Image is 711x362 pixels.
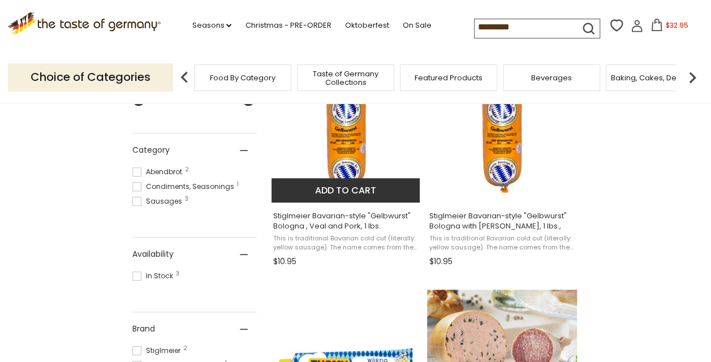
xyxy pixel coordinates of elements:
[429,211,575,231] span: Stiglmeier Bavarian-style "Gelbwurst" Bologna with [PERSON_NAME], 1 lbs.,
[192,19,231,32] a: Seasons
[273,211,420,231] span: Stiglmeier Bavarian-style "Gelbwurst" Bologna , Veal and Pork, 1 lbs.
[427,33,577,270] a: Stiglmeier Bavarian-style
[132,323,155,335] span: Brand
[173,66,196,89] img: previous arrow
[132,167,186,177] span: Abendbrot
[429,234,575,252] span: This is traditional Bavarian cold cut (literally: yellow sausage). The name comes from the yellow...
[132,346,184,356] span: Stiglmeier
[272,178,420,202] button: Add to cart
[185,167,189,173] span: 2
[272,43,421,193] img: Stiglmeier Bavarian-style "Gelbwurst" Bologna , Veal and Pork, 1 lbs.
[402,19,431,32] a: On Sale
[176,271,179,277] span: 3
[132,182,238,192] span: Condiments, Seasonings
[132,248,174,260] span: Availability
[272,33,421,270] a: Stiglmeier Bavarian-style
[185,196,188,202] span: 3
[273,256,296,268] span: $10.95
[611,74,699,82] a: Baking, Cakes, Desserts
[132,196,186,206] span: Sausages
[665,20,688,30] span: $32.95
[531,74,572,82] a: Beverages
[681,66,704,89] img: next arrow
[183,346,187,351] span: 2
[273,234,420,252] span: This is traditional Bavarian cold cut (literally: yellow sausage). The name comes from the yellow...
[132,271,176,281] span: In Stock
[344,19,389,32] a: Oktoberfest
[132,144,170,156] span: Category
[645,19,693,36] button: $32.95
[415,74,482,82] a: Featured Products
[300,70,391,87] a: Taste of Germany Collections
[427,43,577,193] img: Stiglmeier Bavarian-style "Gelbwurst" Bologna with Parsley, 1 lbs.,
[429,256,452,268] span: $10.95
[237,182,239,187] span: 1
[8,63,173,91] p: Choice of Categories
[245,19,331,32] a: Christmas - PRE-ORDER
[210,74,275,82] a: Food By Category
